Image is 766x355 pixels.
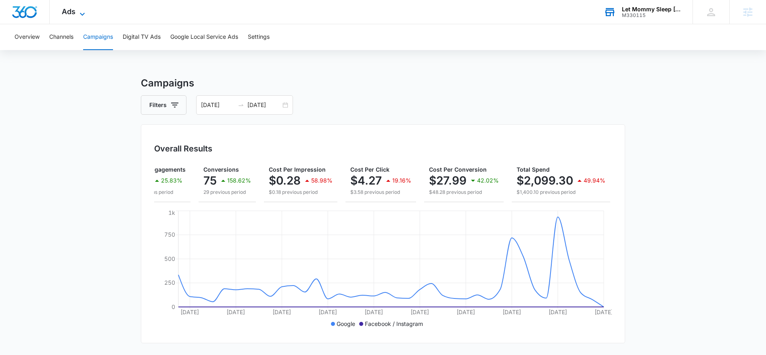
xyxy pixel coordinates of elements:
p: Facebook / Instagram [365,319,423,328]
p: 391 previous period [129,189,186,196]
button: Overview [15,24,40,50]
p: 25.83% [161,178,182,183]
span: Total Spend [517,166,550,173]
input: End date [247,101,281,109]
div: account id [622,13,681,18]
p: Google [337,319,355,328]
tspan: 500 [164,255,175,262]
button: Settings [248,24,270,50]
span: Conversions [203,166,239,173]
div: account name [622,6,681,13]
h3: Campaigns [141,76,625,90]
span: to [238,102,244,108]
tspan: [DATE] [502,309,521,315]
p: $3.58 previous period [350,189,411,196]
p: $2,099.30 [517,174,573,187]
p: $0.28 [269,174,301,187]
tspan: 750 [164,231,175,238]
p: 158.62% [227,178,251,183]
tspan: 250 [164,279,175,286]
tspan: [DATE] [180,309,199,315]
tspan: 0 [172,303,175,310]
p: 75 [203,174,217,187]
p: $0.18 previous period [269,189,333,196]
tspan: [DATE] [410,309,429,315]
p: $4.27 [350,174,382,187]
button: Channels [49,24,73,50]
tspan: [DATE] [548,309,567,315]
h3: Overall Results [154,143,212,155]
button: Google Local Service Ads [170,24,238,50]
span: Cost Per Impression [269,166,326,173]
p: $27.99 [429,174,467,187]
span: Cost Per Conversion [429,166,487,173]
input: Start date [201,101,234,109]
p: 58.98% [311,178,333,183]
tspan: [DATE] [594,309,613,315]
tspan: [DATE] [364,309,383,315]
span: Clicks/Engagements [129,166,186,173]
tspan: 1k [168,209,175,216]
tspan: [DATE] [456,309,475,315]
tspan: [DATE] [272,309,291,315]
p: $48.28 previous period [429,189,499,196]
p: $1,400.10 previous period [517,189,605,196]
span: Ads [62,7,75,16]
button: Campaigns [83,24,113,50]
tspan: [DATE] [318,309,337,315]
button: Filters [141,95,186,115]
p: 19.16% [392,178,411,183]
span: Cost Per Click [350,166,389,173]
p: 49.94% [584,178,605,183]
button: Digital TV Ads [123,24,161,50]
tspan: [DATE] [226,309,245,315]
span: swap-right [238,102,244,108]
p: 29 previous period [203,189,251,196]
p: 42.02% [477,178,499,183]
